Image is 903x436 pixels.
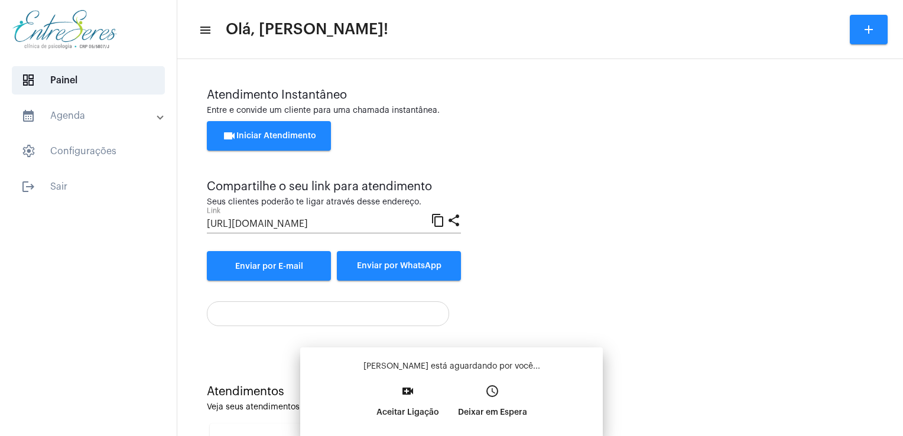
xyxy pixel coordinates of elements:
[310,360,593,372] p: [PERSON_NAME] está aguardando por você...
[207,198,461,207] div: Seus clientes poderão te ligar através desse endereço.
[458,402,527,423] p: Deixar em Espera
[357,262,441,270] span: Enviar por WhatsApp
[367,380,449,431] button: Aceitar Ligação
[21,109,35,123] mat-icon: sidenav icon
[207,89,873,102] div: Atendimento Instantâneo
[21,144,35,158] span: sidenav icon
[401,384,415,398] mat-icon: video_call
[21,180,35,194] mat-icon: sidenav icon
[449,380,537,431] button: Deixar em Espera
[21,109,158,123] mat-panel-title: Agenda
[235,262,303,271] span: Enviar por E-mail
[447,213,461,227] mat-icon: share
[12,66,165,95] span: Painel
[12,173,165,201] span: Sair
[222,132,316,140] span: Iniciar Atendimento
[207,403,873,412] div: Veja seus atendimentos em aberto.
[222,129,236,143] mat-icon: videocam
[207,180,461,193] div: Compartilhe o seu link para atendimento
[199,23,210,37] mat-icon: sidenav icon
[485,384,499,398] mat-icon: access_time
[376,402,439,423] p: Aceitar Ligação
[431,213,445,227] mat-icon: content_copy
[862,22,876,37] mat-icon: add
[9,6,120,53] img: aa27006a-a7e4-c883-abf8-315c10fe6841.png
[21,73,35,87] span: sidenav icon
[207,385,873,398] div: Atendimentos
[207,106,873,115] div: Entre e convide um cliente para uma chamada instantânea.
[226,20,388,39] span: Olá, [PERSON_NAME]!
[12,137,165,165] span: Configurações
